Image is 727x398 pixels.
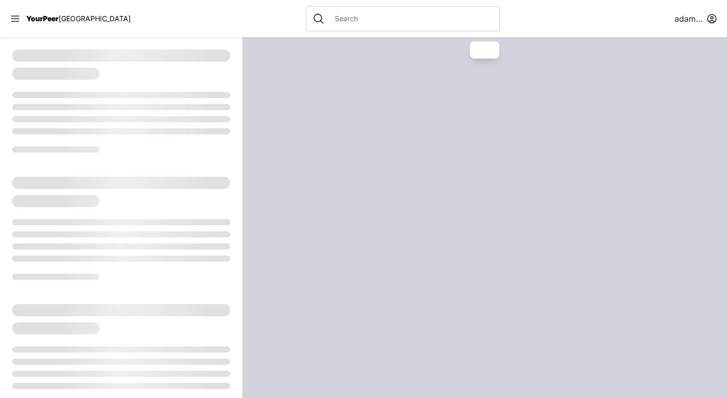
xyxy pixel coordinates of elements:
input: Search [329,14,493,24]
span: adamabard [674,13,703,25]
button: adamabard [674,13,717,25]
a: YourPeer[GEOGRAPHIC_DATA] [26,16,131,22]
span: YourPeer [26,14,59,23]
span: [GEOGRAPHIC_DATA] [59,14,131,23]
